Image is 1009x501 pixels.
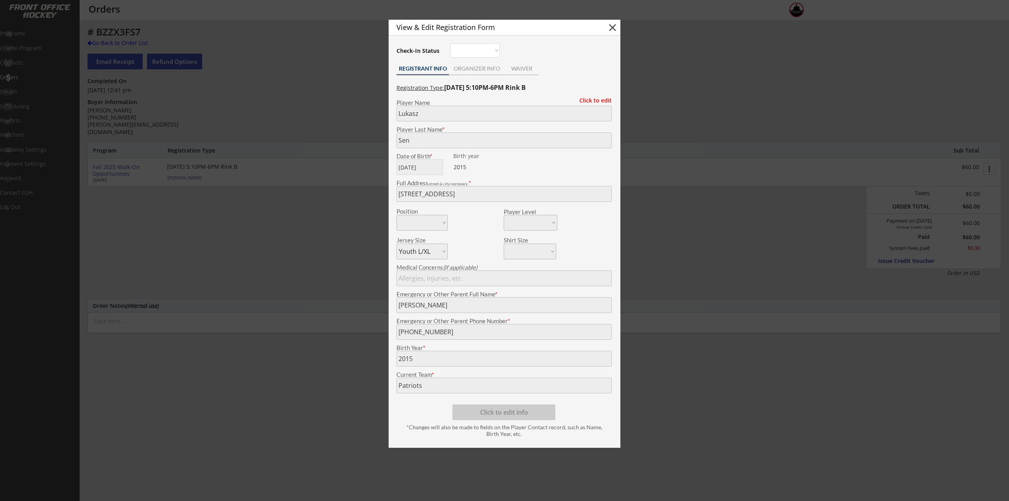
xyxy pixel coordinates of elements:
[397,209,437,214] div: Position
[397,291,612,297] div: Emergency or Other Parent Full Name
[397,318,612,324] div: Emergency or Other Parent Phone Number
[400,424,608,438] div: *Changes will also be made to fields on the Player Contact record, such as Name, Birth Year, etc.
[453,153,503,159] div: We are transitioning the system to collect and store date of birth instead of just birth year to ...
[397,237,437,243] div: Jersey Size
[397,153,448,159] div: Date of Birth
[397,84,444,91] u: Registration Type:
[397,48,441,54] div: Check-In Status
[397,180,612,186] div: Full Address
[452,404,555,420] button: Click to edit info
[428,181,467,186] em: street & city necessary
[397,66,449,71] div: REGISTRANT INFO
[504,209,557,215] div: Player Level
[454,163,503,171] div: 2015
[397,24,593,31] div: View & Edit Registration Form
[397,270,612,286] input: Allergies, injuries, etc.
[397,127,612,132] div: Player Last Name
[397,100,612,106] div: Player Name
[397,372,612,378] div: Current Team
[397,264,612,270] div: Medical Concerns
[444,83,526,92] strong: [DATE] 5:10PM-6PM Rink B
[573,98,612,103] div: Click to edit
[397,345,612,351] div: Birth Year
[397,186,612,202] input: Street, City, Province/State
[443,264,477,271] em: (if applicable)
[449,66,504,71] div: ORGANIZER INFO
[504,66,539,71] div: WAIVER
[607,22,618,34] button: close
[453,153,503,159] div: Birth year
[504,237,544,243] div: Shirt Size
